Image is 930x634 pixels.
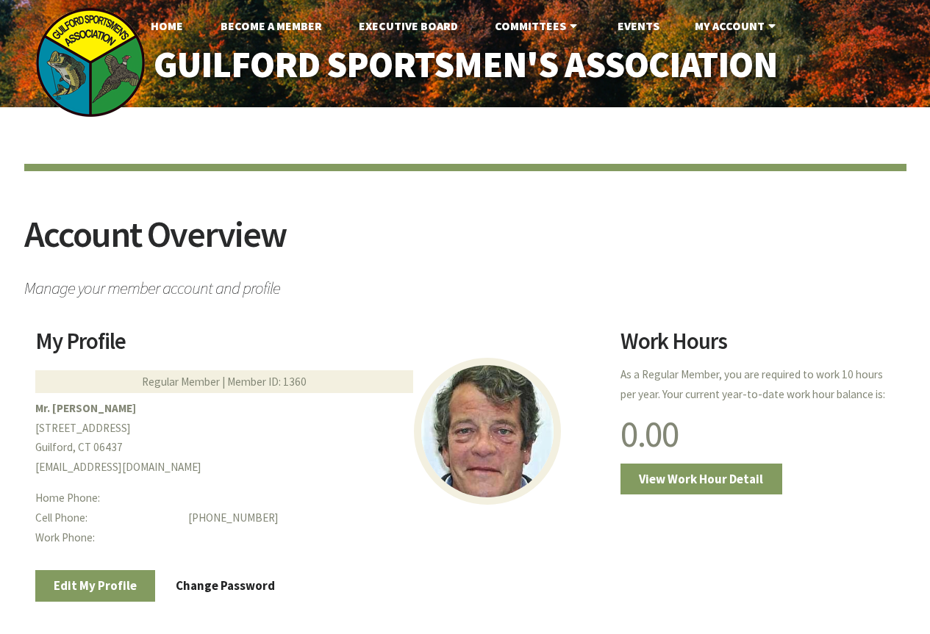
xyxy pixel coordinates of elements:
[620,416,895,453] h1: 0.00
[188,508,602,528] dd: [PHONE_NUMBER]
[139,11,195,40] a: Home
[35,570,156,601] a: Edit My Profile
[24,271,906,297] span: Manage your member account and profile
[483,11,593,40] a: Committees
[606,11,671,40] a: Events
[35,399,603,478] p: [STREET_ADDRESS] Guilford, CT 06437 [EMAIL_ADDRESS][DOMAIN_NAME]
[35,528,177,548] dt: Work Phone
[620,464,782,494] a: View Work Hour Detail
[683,11,791,40] a: My Account
[35,370,413,393] div: Regular Member | Member ID: 1360
[35,7,146,118] img: logo_sm.png
[35,401,136,415] b: Mr. [PERSON_NAME]
[122,34,808,96] a: Guilford Sportsmen's Association
[157,570,294,601] a: Change Password
[347,11,470,40] a: Executive Board
[209,11,334,40] a: Become A Member
[24,216,906,271] h2: Account Overview
[35,330,603,364] h2: My Profile
[620,365,895,405] p: As a Regular Member, you are required to work 10 hours per year. Your current year-to-date work h...
[620,330,895,364] h2: Work Hours
[35,508,177,528] dt: Cell Phone
[35,489,177,508] dt: Home Phone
